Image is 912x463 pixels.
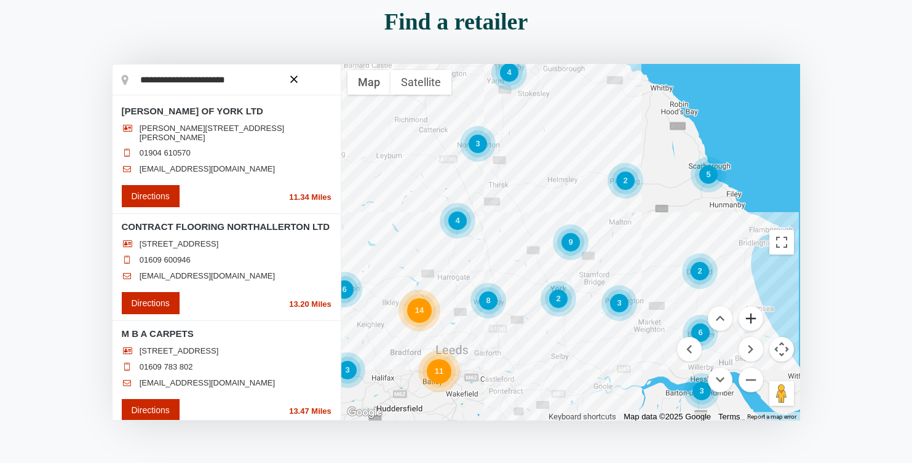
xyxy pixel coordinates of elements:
a: [EMAIL_ADDRESS][DOMAIN_NAME] [140,271,275,281]
span: Map data ©2025 Google [624,412,711,421]
button: Map camera controls [769,337,794,362]
span: [STREET_ADDRESS] [140,239,219,249]
a: 01609 600946 [140,255,191,265]
button: Show satellite imagery [391,70,451,95]
button: Show street map [347,70,391,95]
span: 13.47 Miles [289,406,331,416]
button: Move down [708,368,732,392]
a: 01904 610570 [140,148,191,158]
img: Google [344,405,385,421]
span: 11.34 Miles [289,192,331,202]
span: [STREET_ADDRESS] [140,346,219,356]
button: Move right [739,337,763,362]
button: Move left [677,337,702,362]
button: Toggle fullscreen view [769,230,794,255]
a: Report a map error [747,412,796,422]
button: Keyboard shortcuts [549,412,616,422]
a: Open this area in Google Maps (opens a new window) [344,405,385,421]
a: Terms (opens in new tab) [718,412,740,422]
h2: Find a retailer [112,10,801,33]
button: Move up [708,306,732,331]
button: Zoom out [739,368,763,392]
a: Directions [122,399,180,421]
span: 13.20 Miles [289,299,331,309]
button: Zoom in [739,306,763,331]
a: [EMAIL_ADDRESS][DOMAIN_NAME] [140,378,275,388]
h3: [PERSON_NAME] OF YORK LTD [122,105,331,117]
a: [EMAIL_ADDRESS][DOMAIN_NAME] [140,164,275,174]
div: Your Current Location [526,178,541,192]
a: 01609 783 802 [140,362,193,372]
span: [PERSON_NAME][STREET_ADDRESS][PERSON_NAME] [140,124,331,142]
a: Directions [122,292,180,314]
h3: M B A CARPETS [122,327,331,340]
h3: CONTRACT FLOORING NORTHALLERTON LTD [122,220,331,233]
button: Drag Pegman onto the map to open Street View [769,381,794,406]
a: Directions [122,185,180,207]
